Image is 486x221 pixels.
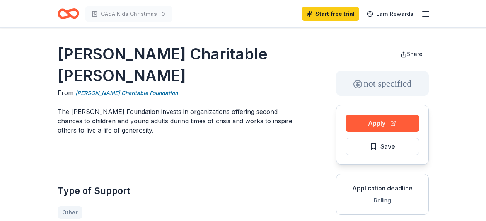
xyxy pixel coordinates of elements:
[58,5,79,23] a: Home
[58,185,299,197] h2: Type of Support
[101,9,157,19] span: CASA Kids Christmas
[58,206,82,219] a: Other
[394,46,429,62] button: Share
[302,7,359,21] a: Start free trial
[58,107,299,135] p: The [PERSON_NAME] Foundation invests in organizations offering second chances to children and you...
[85,6,172,22] button: CASA Kids Christmas
[75,88,178,98] a: [PERSON_NAME] Charitable Foundation
[362,7,418,21] a: Earn Rewards
[58,88,299,98] div: From
[407,51,423,57] span: Share
[380,141,395,151] span: Save
[346,138,419,155] button: Save
[343,196,422,205] div: Rolling
[58,43,299,87] h1: [PERSON_NAME] Charitable [PERSON_NAME]
[343,184,422,193] div: Application deadline
[336,71,429,96] div: not specified
[346,115,419,132] button: Apply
